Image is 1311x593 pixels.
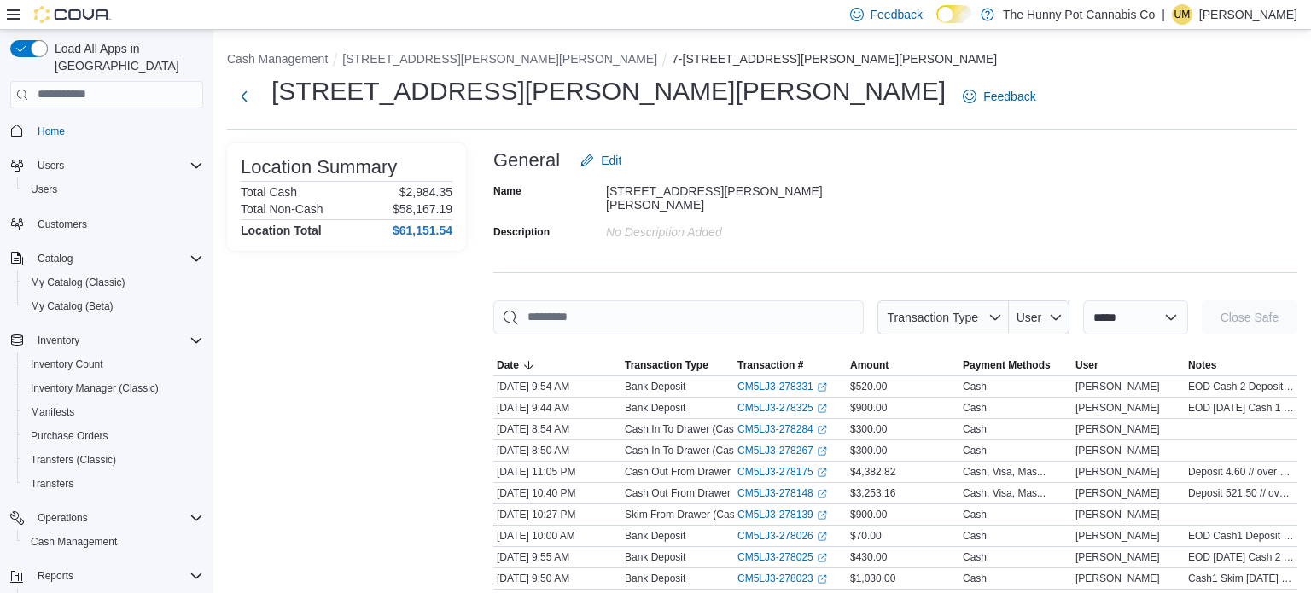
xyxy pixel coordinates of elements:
[1075,465,1160,479] span: [PERSON_NAME]
[817,574,827,584] svg: External link
[31,358,103,371] span: Inventory Count
[493,504,621,525] div: [DATE] 10:27 PM
[850,572,895,585] span: $1,030.00
[1188,572,1294,585] span: Cash1 Skim [DATE] 6x50 33x20 7x10
[24,354,110,375] a: Inventory Count
[737,465,827,479] a: CM5LJ3-278175External link
[31,477,73,491] span: Transfers
[493,184,521,198] label: Name
[393,224,452,237] h4: $61,151.54
[493,462,621,482] div: [DATE] 11:05 PM
[493,355,621,375] button: Date
[737,486,827,500] a: CM5LJ3-278148External link
[625,529,685,543] p: Bank Deposit
[38,125,65,138] span: Home
[31,330,203,351] span: Inventory
[606,177,835,212] div: [STREET_ADDRESS][PERSON_NAME][PERSON_NAME]
[24,426,203,446] span: Purchase Orders
[497,358,519,372] span: Date
[31,155,203,176] span: Users
[1009,300,1069,334] button: User
[24,296,120,317] a: My Catalog (Beta)
[737,358,803,372] span: Transaction #
[1075,358,1098,372] span: User
[817,425,827,435] svg: External link
[959,355,1072,375] button: Payment Methods
[393,202,452,216] p: $58,167.19
[817,446,827,456] svg: External link
[963,572,987,585] div: Cash
[241,157,397,177] h3: Location Summary
[963,401,987,415] div: Cash
[817,553,827,563] svg: External link
[241,224,322,237] h4: Location Total
[734,355,847,375] button: Transaction #
[850,486,895,500] span: $3,253.16
[493,376,621,397] div: [DATE] 9:54 AM
[399,185,452,199] p: $2,984.35
[271,74,946,108] h1: [STREET_ADDRESS][PERSON_NAME][PERSON_NAME]
[963,380,987,393] div: Cash
[31,121,72,142] a: Home
[737,572,827,585] a: CM5LJ3-278023External link
[31,183,57,196] span: Users
[24,402,203,422] span: Manifests
[1003,4,1155,25] p: The Hunny Pot Cannabis Co
[1075,529,1160,543] span: [PERSON_NAME]
[31,566,203,586] span: Reports
[38,218,87,231] span: Customers
[625,401,685,415] p: Bank Deposit
[227,52,328,66] button: Cash Management
[34,6,111,23] img: Cova
[625,550,685,564] p: Bank Deposit
[1199,4,1297,25] p: [PERSON_NAME]
[17,530,210,554] button: Cash Management
[850,380,887,393] span: $520.00
[31,453,116,467] span: Transfers (Classic)
[737,422,827,436] a: CM5LJ3-278284External link
[17,376,210,400] button: Inventory Manager (Classic)
[31,429,108,443] span: Purchase Orders
[493,225,550,239] label: Description
[850,358,889,372] span: Amount
[24,179,203,200] span: Users
[1075,486,1160,500] span: [PERSON_NAME]
[17,177,210,201] button: Users
[737,401,827,415] a: CM5LJ3-278325External link
[817,532,827,542] svg: External link
[17,352,210,376] button: Inventory Count
[24,179,64,200] a: Users
[31,276,125,289] span: My Catalog (Classic)
[817,489,827,499] svg: External link
[48,40,203,74] span: Load All Apps in [GEOGRAPHIC_DATA]
[1172,4,1192,25] div: Uldarico Maramo
[24,272,203,293] span: My Catalog (Classic)
[871,6,923,23] span: Feedback
[625,572,685,585] p: Bank Deposit
[847,355,959,375] button: Amount
[1075,572,1160,585] span: [PERSON_NAME]
[24,354,203,375] span: Inventory Count
[3,247,210,270] button: Catalog
[493,526,621,546] div: [DATE] 10:00 AM
[625,465,772,479] p: Cash Out From Drawer (Cash 1)
[963,358,1051,372] span: Payment Methods
[1075,401,1160,415] span: [PERSON_NAME]
[1202,300,1297,334] button: Close Safe
[1188,358,1216,372] span: Notes
[877,300,1009,334] button: Transaction Type
[31,330,86,351] button: Inventory
[737,508,827,521] a: CM5LJ3-278139External link
[625,422,752,436] p: Cash In To Drawer (Cash 2)
[606,218,835,239] div: No Description added
[24,450,203,470] span: Transfers (Classic)
[1075,550,1160,564] span: [PERSON_NAME]
[1075,508,1160,521] span: [PERSON_NAME]
[31,214,94,235] a: Customers
[737,550,827,564] a: CM5LJ3-278025External link
[493,150,560,171] h3: General
[963,444,987,457] div: Cash
[3,564,210,588] button: Reports
[24,378,203,398] span: Inventory Manager (Classic)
